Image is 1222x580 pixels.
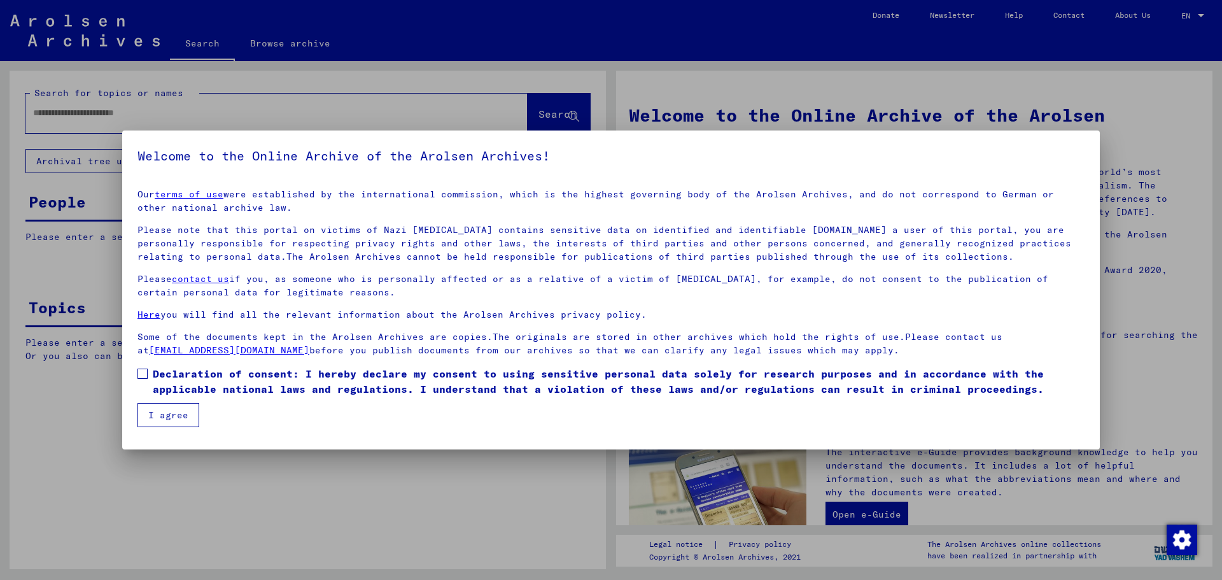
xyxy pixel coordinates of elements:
span: Declaration of consent: I hereby declare my consent to using sensitive personal data solely for r... [153,366,1085,397]
p: Please if you, as someone who is personally affected or as a relative of a victim of [MEDICAL_DAT... [137,272,1085,299]
p: Some of the documents kept in the Arolsen Archives are copies.The originals are stored in other a... [137,330,1085,357]
a: contact us [172,273,229,285]
div: Change consent [1166,524,1197,555]
p: Our were established by the international commission, which is the highest governing body of the ... [137,188,1085,215]
a: terms of use [155,188,223,200]
a: [EMAIL_ADDRESS][DOMAIN_NAME] [149,344,309,356]
p: you will find all the relevant information about the Arolsen Archives privacy policy. [137,308,1085,322]
p: Please note that this portal on victims of Nazi [MEDICAL_DATA] contains sensitive data on identif... [137,223,1085,264]
button: I agree [137,403,199,427]
a: Here [137,309,160,320]
h5: Welcome to the Online Archive of the Arolsen Archives! [137,146,1085,166]
img: Change consent [1167,525,1197,555]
